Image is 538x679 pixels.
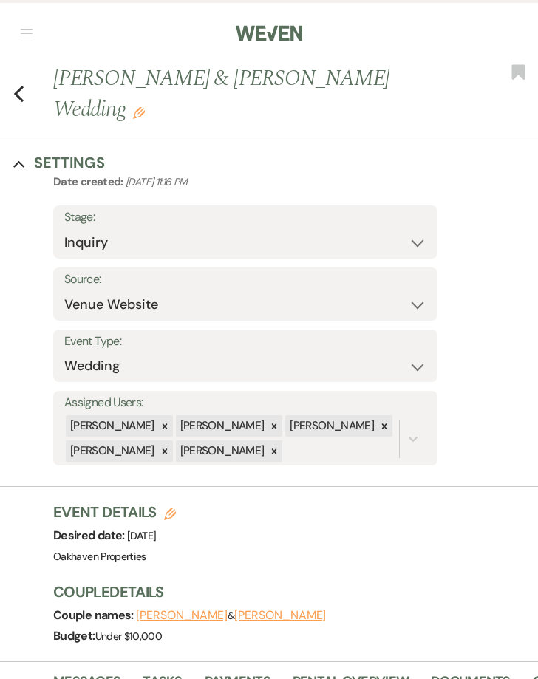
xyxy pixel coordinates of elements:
span: [DATE] 11:16 PM [126,175,187,188]
label: Assigned Users: [64,392,426,414]
img: Weven Logo [236,18,302,49]
label: Source: [64,269,426,290]
div: [PERSON_NAME] [66,415,157,437]
span: Couple names: [53,607,136,623]
span: & [136,609,326,622]
label: Event Type: [64,331,426,352]
div: [PERSON_NAME] [285,415,376,437]
span: Under $10,000 [95,629,163,643]
button: Settings [13,152,105,173]
button: [PERSON_NAME] [136,610,228,621]
span: Oakhaven Properties [53,550,146,563]
h3: Event Details [53,502,176,522]
h1: [PERSON_NAME] & [PERSON_NAME] Wedding [53,63,435,125]
label: Stage: [64,207,426,228]
div: [PERSON_NAME] [66,440,157,462]
h3: Settings [34,152,105,173]
span: Desired date: [53,528,127,543]
button: [PERSON_NAME] [234,610,326,621]
button: Edit [133,105,145,118]
span: Budget: [53,628,95,644]
div: [PERSON_NAME] [176,415,267,437]
span: Date created: [53,174,126,189]
div: [PERSON_NAME] [176,440,267,462]
span: [DATE] [127,529,156,542]
h3: Couple Details [53,581,523,602]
